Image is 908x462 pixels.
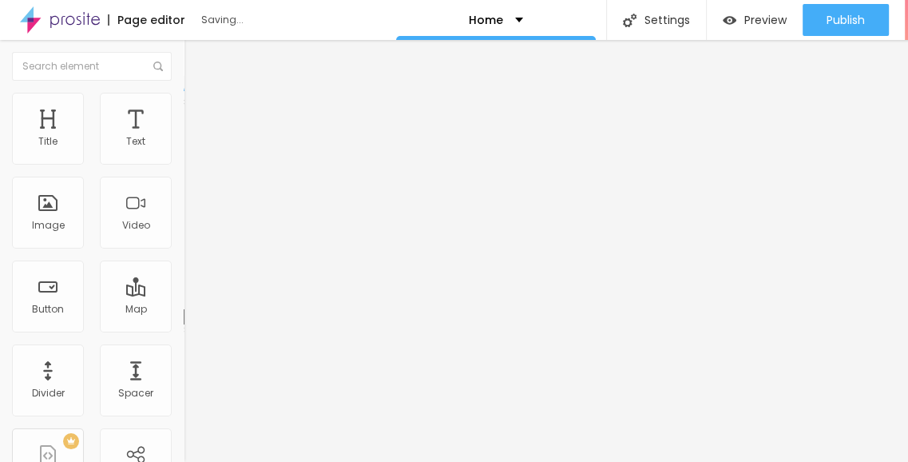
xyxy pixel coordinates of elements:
[126,136,145,147] div: Text
[623,14,636,27] img: Icone
[469,14,503,26] p: Home
[827,14,865,26] span: Publish
[201,15,385,25] div: Saving...
[32,220,65,231] div: Image
[118,388,153,399] div: Spacer
[707,4,803,36] button: Preview
[122,220,150,231] div: Video
[803,4,889,36] button: Publish
[38,136,57,147] div: Title
[153,62,163,71] img: Icone
[12,52,172,81] input: Search element
[723,14,736,27] img: view-1.svg
[125,304,147,315] div: Map
[744,14,787,26] span: Preview
[108,14,185,26] div: Page editor
[32,304,64,315] div: Button
[32,388,65,399] div: Divider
